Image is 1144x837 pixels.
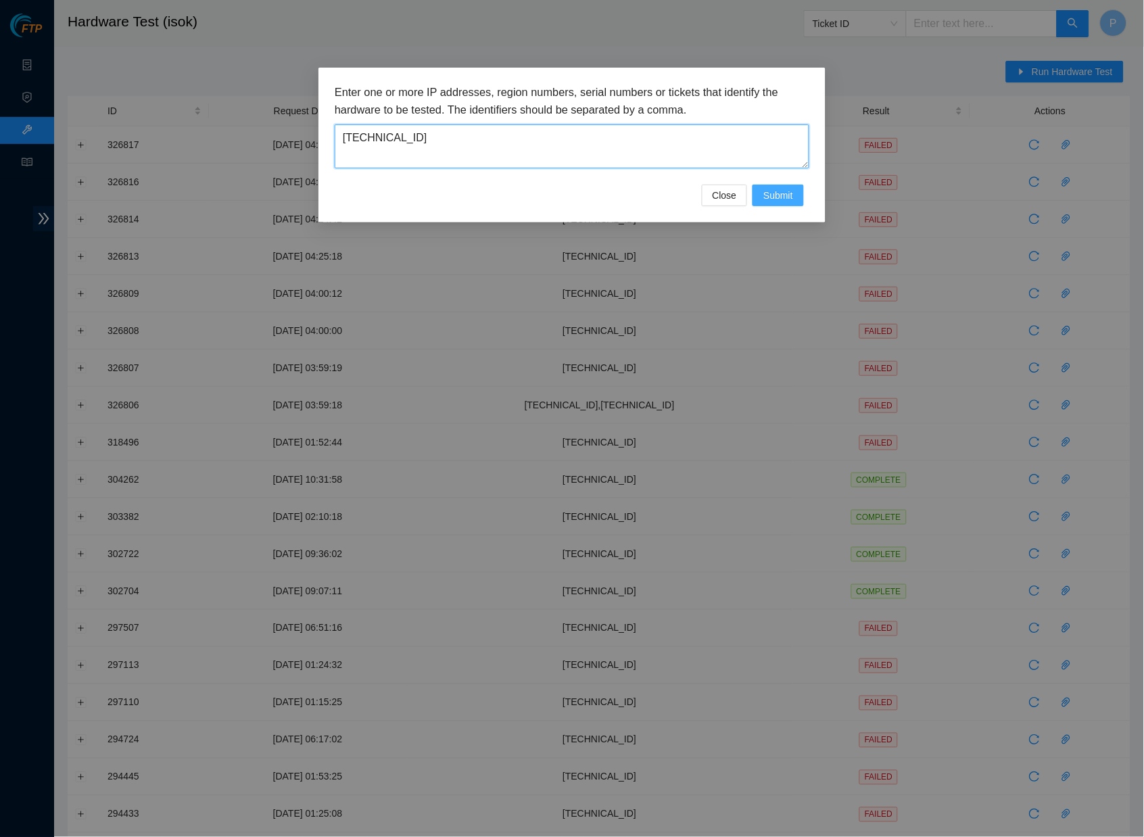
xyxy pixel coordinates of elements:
textarea: [TECHNICAL_ID] [335,124,809,168]
span: Close [713,188,737,203]
button: Close [702,185,748,206]
span: Submit [763,188,793,203]
button: Submit [753,185,804,206]
h3: Enter one or more IP addresses, region numbers, serial numbers or tickets that identify the hardw... [335,84,809,118]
